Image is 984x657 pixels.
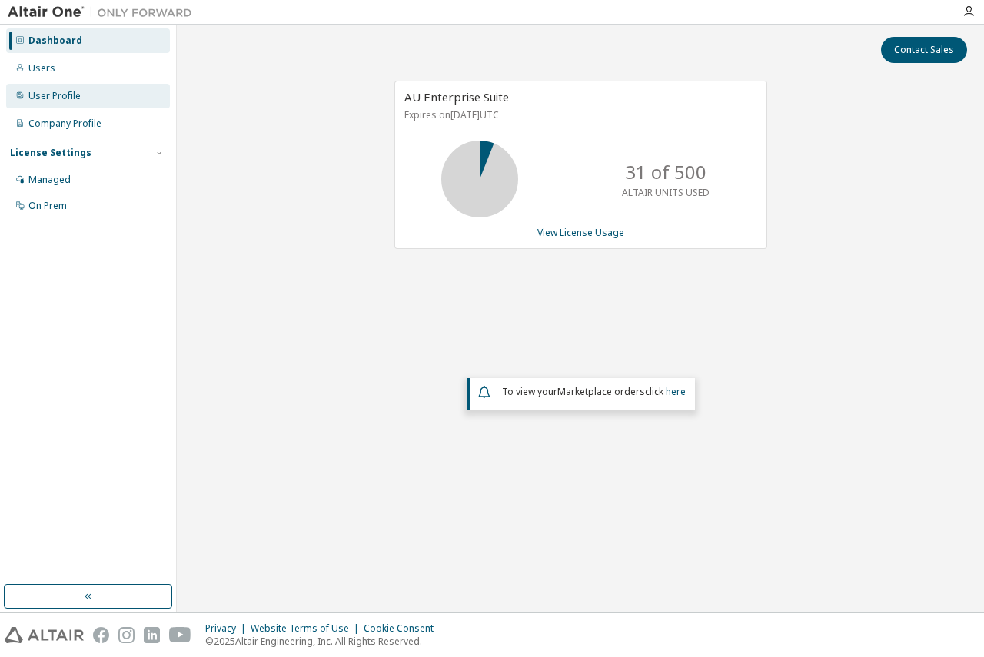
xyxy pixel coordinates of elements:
a: here [666,385,686,398]
div: User Profile [28,90,81,102]
img: linkedin.svg [144,627,160,643]
div: On Prem [28,200,67,212]
img: altair_logo.svg [5,627,84,643]
p: 31 of 500 [625,159,706,185]
img: instagram.svg [118,627,135,643]
div: License Settings [10,147,91,159]
div: Cookie Consent [364,622,443,635]
span: AU Enterprise Suite [404,89,509,105]
img: youtube.svg [169,627,191,643]
button: Contact Sales [881,37,967,63]
p: Expires on [DATE] UTC [404,108,753,121]
a: View License Usage [537,226,624,239]
img: Altair One [8,5,200,20]
em: Marketplace orders [557,385,645,398]
div: Users [28,62,55,75]
div: Managed [28,174,71,186]
p: ALTAIR UNITS USED [622,186,710,199]
span: To view your click [502,385,686,398]
div: Dashboard [28,35,82,47]
p: © 2025 Altair Engineering, Inc. All Rights Reserved. [205,635,443,648]
div: Privacy [205,622,251,635]
img: facebook.svg [93,627,109,643]
div: Website Terms of Use [251,622,364,635]
div: Company Profile [28,118,101,130]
